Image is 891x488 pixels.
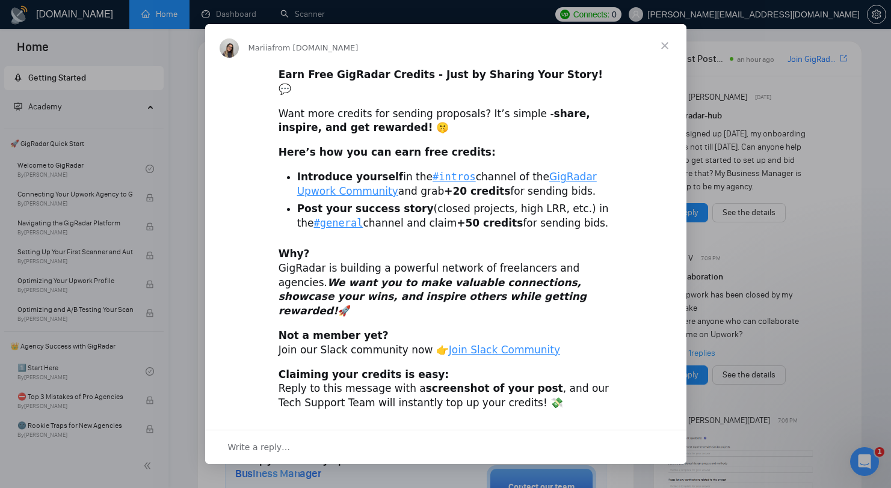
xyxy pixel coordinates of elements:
div: 💬 [279,68,613,97]
span: Close [643,24,686,67]
b: Introduce yourself [297,171,404,183]
a: GigRadar Upwork Community [297,171,597,197]
div: Join our Slack community now 👉 [279,329,613,358]
i: We want you to make valuable connections, showcase your wins, and inspire others while getting re... [279,276,587,317]
span: from [DOMAIN_NAME] [272,43,358,52]
img: Profile image for Mariia [220,38,239,58]
b: Claiming your credits is easy: [279,368,449,380]
li: (closed projects, high LRR, etc.) in the channel and claim for sending bids. [297,202,613,231]
b: +50 credits [457,217,523,229]
b: Earn Free GigRadar Credits - Just by Sharing Your Story! [279,69,603,81]
span: Mariia [248,43,273,52]
div: Reply to this message with a , and our Tech Support Team will instantly top up your credits! 💸 [279,368,613,410]
a: #general [314,217,363,229]
b: Here’s how you can earn free credits: [279,146,496,158]
b: screenshot of your post [426,382,563,394]
a: #intros [433,171,476,183]
div: GigRadar is building a powerful network of freelancers and agencies. 🚀 [279,247,613,319]
div: Open conversation and reply [205,430,686,464]
li: in the channel of the and grab for sending bids. [297,170,613,199]
b: Not a member yet? [279,329,389,341]
b: Post your success story [297,203,434,215]
div: Want more credits for sending proposals? It’s simple - [279,107,613,136]
span: Write a reply… [228,439,291,455]
b: Why? [279,248,310,260]
a: Join Slack Community [449,344,560,356]
b: +20 credits [444,185,510,197]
